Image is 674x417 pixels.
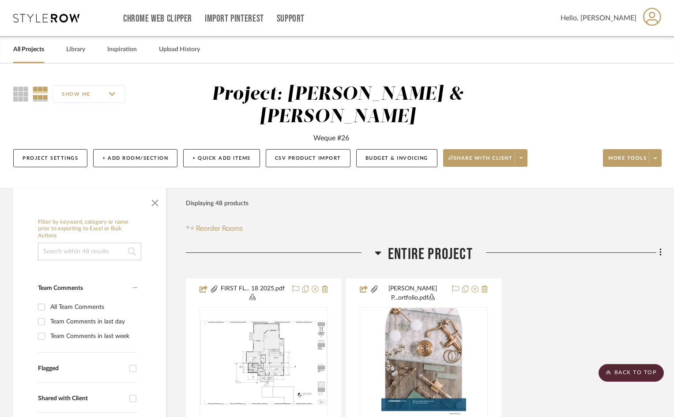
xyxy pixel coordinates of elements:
button: More tools [603,149,662,167]
button: + Add Room/Section [93,149,177,167]
button: FIRST FL... 18 2025.pdf [218,284,287,303]
a: Inspiration [107,44,137,56]
button: Budget & Invoicing [356,149,437,167]
div: All Team Comments [50,300,135,314]
span: Hello, [PERSON_NAME] [561,13,636,23]
button: Reorder Rooms [186,223,243,234]
a: Library [66,44,85,56]
button: CSV Product Import [266,149,350,167]
div: Displaying 48 products [186,195,249,212]
span: Share with client [448,155,513,168]
button: Share with client [443,149,528,167]
a: Import Pinterest [205,15,264,23]
h6: Filter by keyword, category or name prior to exporting to Excel or Bulk Actions [38,219,141,240]
div: Weque #26 [313,133,349,143]
button: Close [146,192,164,210]
a: Upload History [159,44,200,56]
a: All Projects [13,44,44,56]
button: [PERSON_NAME] P...ortfolio.pdf [379,284,447,303]
div: Flagged [38,365,125,372]
img: null [200,321,327,405]
div: Team Comments in last day [50,315,135,329]
div: Team Comments in last week [50,329,135,343]
button: + Quick Add Items [183,149,260,167]
div: Shared with Client [38,395,125,402]
a: Support [277,15,305,23]
button: Project Settings [13,149,87,167]
span: Team Comments [38,285,83,291]
a: Chrome Web Clipper [123,15,192,23]
input: Search within 48 results [38,243,141,260]
div: Project: [PERSON_NAME] & [PERSON_NAME] [212,85,463,126]
span: Reorder Rooms [196,223,243,234]
span: More tools [608,155,647,168]
scroll-to-top-button: BACK TO TOP [599,364,664,382]
span: Entire Project [388,245,473,264]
